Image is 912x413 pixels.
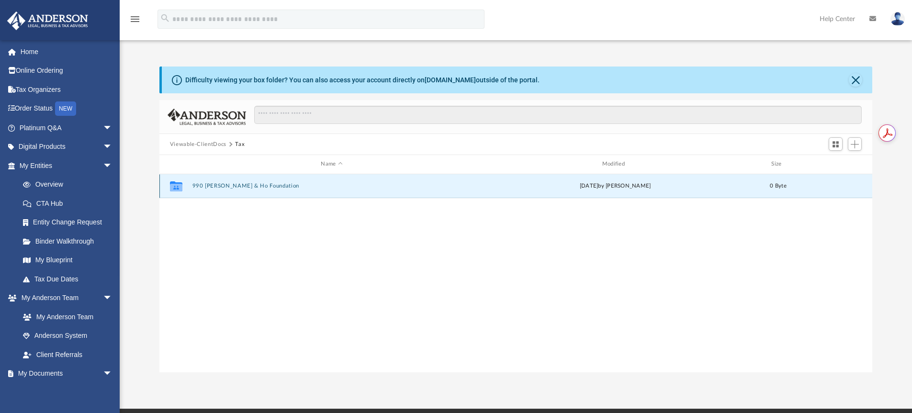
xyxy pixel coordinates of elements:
[159,174,873,372] div: grid
[829,137,843,151] button: Switch to Grid View
[13,345,122,364] a: Client Referrals
[129,13,141,25] i: menu
[801,160,868,168] div: id
[7,364,122,383] a: My Documentsarrow_drop_down
[160,13,170,23] i: search
[103,364,122,384] span: arrow_drop_down
[164,160,188,168] div: id
[13,213,127,232] a: Entity Change Request
[7,61,127,80] a: Online Ordering
[185,75,540,85] div: Difficulty viewing your box folder? You can also access your account directly on outside of the p...
[7,99,127,119] a: Order StatusNEW
[103,289,122,308] span: arrow_drop_down
[849,73,862,87] button: Close
[475,160,755,168] div: Modified
[4,11,91,30] img: Anderson Advisors Platinum Portal
[13,326,122,346] a: Anderson System
[103,137,122,157] span: arrow_drop_down
[759,160,797,168] div: Size
[103,118,122,138] span: arrow_drop_down
[770,183,787,189] span: 0 Byte
[7,137,127,156] a: Digital Productsarrow_drop_down
[890,12,905,26] img: User Pic
[848,137,862,151] button: Add
[13,232,127,251] a: Binder Walkthrough
[13,175,127,194] a: Overview
[191,160,471,168] div: Name
[13,194,127,213] a: CTA Hub
[192,183,471,189] button: 990 [PERSON_NAME] & Ho Foundation
[235,140,245,149] button: Tax
[475,182,754,190] div: [DATE] by [PERSON_NAME]
[425,76,476,84] a: [DOMAIN_NAME]
[254,106,862,124] input: Search files and folders
[7,156,127,175] a: My Entitiesarrow_drop_down
[13,307,117,326] a: My Anderson Team
[129,18,141,25] a: menu
[170,140,226,149] button: Viewable-ClientDocs
[7,118,127,137] a: Platinum Q&Aarrow_drop_down
[7,42,127,61] a: Home
[103,156,122,176] span: arrow_drop_down
[55,101,76,116] div: NEW
[13,269,127,289] a: Tax Due Dates
[13,251,122,270] a: My Blueprint
[7,289,122,308] a: My Anderson Teamarrow_drop_down
[7,80,127,99] a: Tax Organizers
